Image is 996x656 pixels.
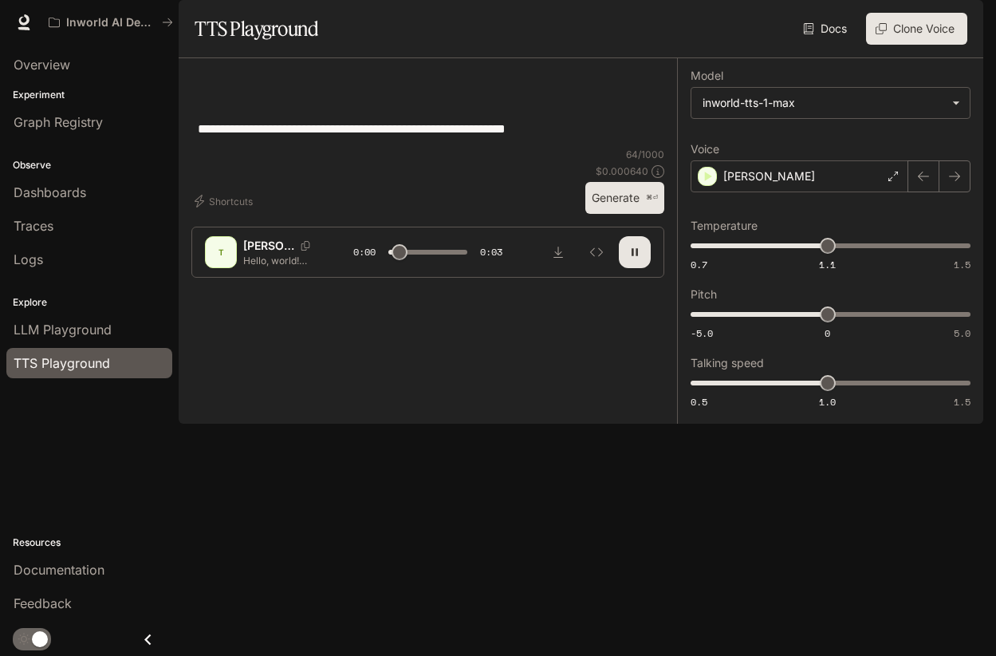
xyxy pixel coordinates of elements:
span: 0:03 [480,244,502,260]
button: All workspaces [41,6,180,38]
p: ⌘⏎ [646,193,658,203]
span: 0:00 [353,244,376,260]
span: 0.7 [691,258,707,271]
span: 1.5 [954,258,970,271]
p: Model [691,70,723,81]
p: $ 0.000640 [596,164,648,178]
p: Inworld AI Demos [66,16,156,30]
button: Shortcuts [191,188,259,214]
span: 1.5 [954,395,970,409]
button: Generate⌘⏎ [585,182,664,215]
span: 1.0 [819,395,836,409]
h1: TTS Playground [195,13,318,45]
a: Docs [800,13,853,45]
button: Copy Voice ID [294,241,317,251]
p: Voice [691,144,719,155]
p: Talking speed [691,358,764,369]
div: T [208,239,234,265]
span: 0 [825,326,830,340]
span: 5.0 [954,326,970,340]
button: Download audio [542,236,574,268]
p: [PERSON_NAME] [723,168,815,184]
span: 1.1 [819,258,836,271]
span: 0.5 [691,395,707,409]
p: 64 / 1000 [626,148,664,161]
button: Clone Voice [866,13,967,45]
span: -5.0 [691,326,713,340]
p: Pitch [691,289,717,300]
button: Inspect [581,236,612,268]
div: inworld-tts-1-max [703,95,944,111]
p: Temperature [691,220,758,231]
p: [PERSON_NAME] [243,238,294,254]
p: Hello, world! What a wonderful day to be a text-to-speech model! [243,254,320,267]
div: inworld-tts-1-max [691,88,970,118]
